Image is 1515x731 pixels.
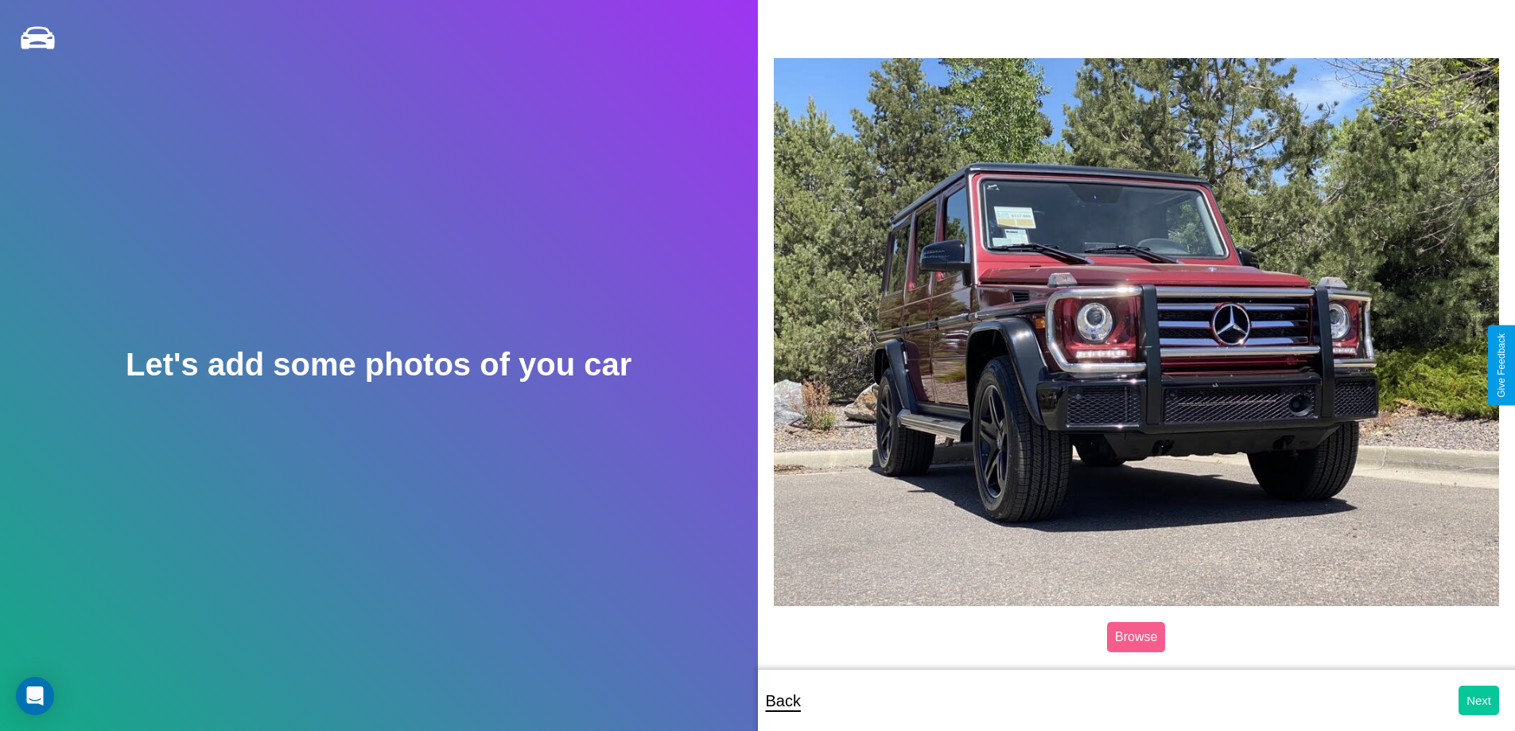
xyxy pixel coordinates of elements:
[16,677,54,715] div: Open Intercom Messenger
[1496,333,1507,398] div: Give Feedback
[1107,622,1165,652] label: Browse
[126,347,631,383] h2: Let's add some photos of you car
[766,686,801,715] p: Back
[1459,686,1499,715] button: Next
[774,58,1500,605] img: posted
